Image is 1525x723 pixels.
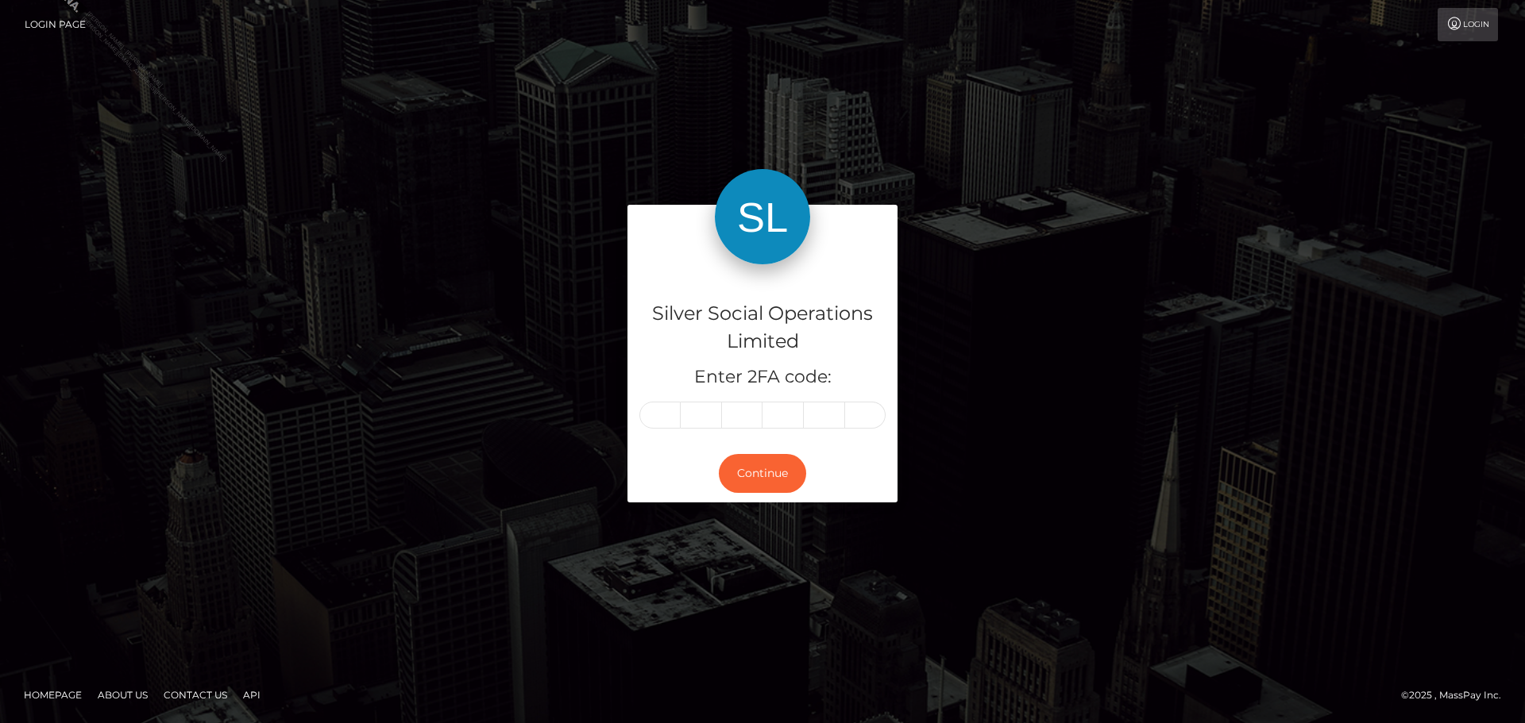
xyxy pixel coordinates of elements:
[25,8,86,41] a: Login Page
[715,169,810,264] img: Silver Social Operations Limited
[157,683,234,707] a: Contact Us
[639,300,886,356] h4: Silver Social Operations Limited
[237,683,267,707] a: API
[1438,8,1498,41] a: Login
[91,683,154,707] a: About Us
[639,365,886,390] h5: Enter 2FA code:
[719,454,806,493] button: Continue
[1401,686,1513,704] div: © 2025 , MassPay Inc.
[17,683,88,707] a: Homepage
